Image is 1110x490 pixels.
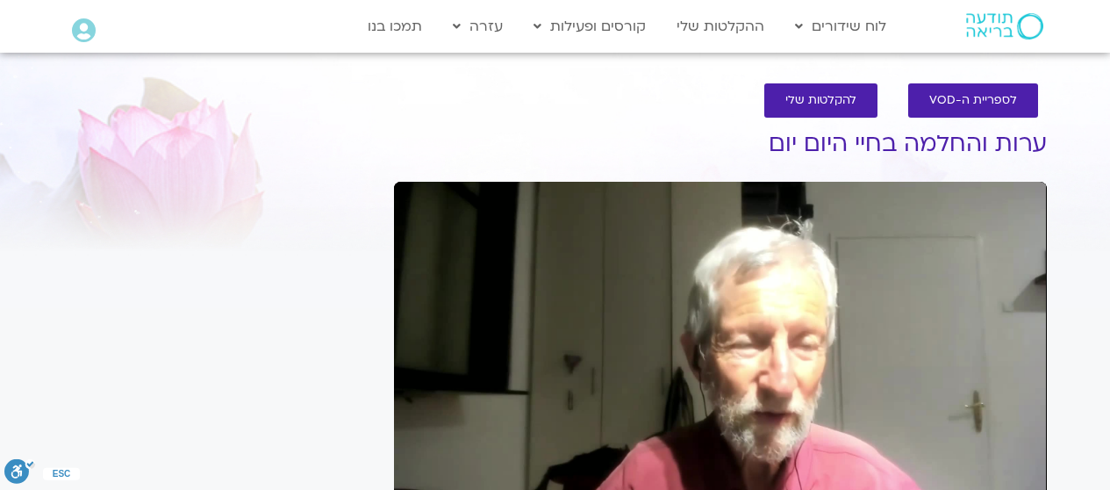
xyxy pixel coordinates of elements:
a: ההקלטות שלי [668,10,773,43]
a: לוח שידורים [786,10,895,43]
a: לספריית ה-VOD [908,83,1038,118]
img: תודעה בריאה [966,13,1043,40]
h1: ערות והחלמה בחיי היום יום [394,131,1047,157]
a: קורסים ופעילות [525,10,655,43]
span: לספריית ה-VOD [929,94,1017,107]
a: להקלטות שלי [764,83,877,118]
a: עזרה [444,10,512,43]
span: להקלטות שלי [785,94,856,107]
a: תמכו בנו [359,10,431,43]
